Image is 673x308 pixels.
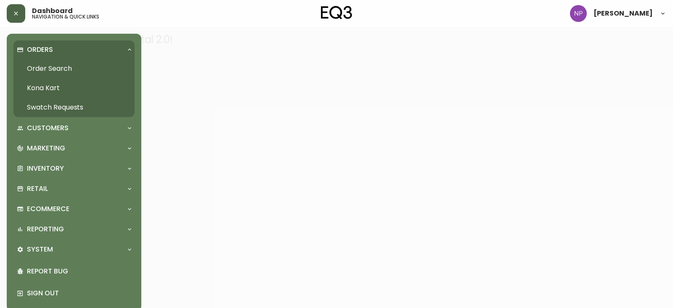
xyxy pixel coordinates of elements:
a: Swatch Requests [13,98,135,117]
p: Orders [27,45,53,54]
div: Report Bug [13,260,135,282]
p: Retail [27,184,48,193]
p: Reporting [27,225,64,234]
div: Marketing [13,139,135,158]
div: System [13,240,135,259]
p: Marketing [27,144,65,153]
div: Sign Out [13,282,135,304]
img: 50f1e64a3f95c89b5c5247455825f96f [570,5,587,22]
p: Sign Out [27,289,131,298]
p: Ecommerce [27,204,69,214]
a: Kona Kart [13,78,135,98]
p: Report Bug [27,267,131,276]
span: [PERSON_NAME] [594,10,653,17]
div: Inventory [13,159,135,178]
img: logo [321,6,352,19]
p: Inventory [27,164,64,173]
span: Dashboard [32,8,73,14]
div: Customers [13,119,135,137]
div: Retail [13,179,135,198]
h5: navigation & quick links [32,14,99,19]
div: Ecommerce [13,200,135,218]
a: Order Search [13,59,135,78]
p: Customers [27,123,69,133]
div: Orders [13,40,135,59]
p: System [27,245,53,254]
div: Reporting [13,220,135,238]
